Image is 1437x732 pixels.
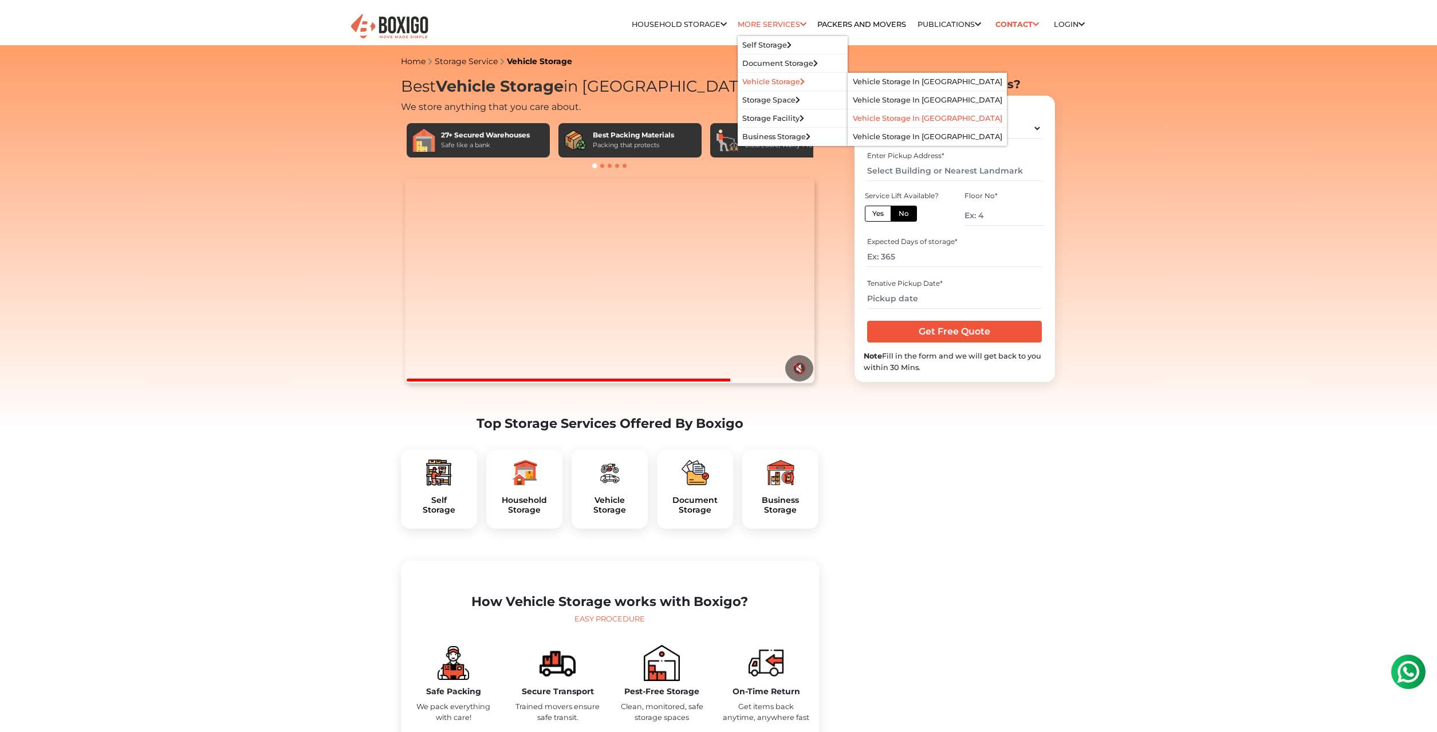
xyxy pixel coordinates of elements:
a: VehicleStorage [581,495,639,515]
a: HouseholdStorage [495,495,553,515]
h5: Vehicle Storage [581,495,639,515]
div: Floor No [964,191,1044,201]
h5: On-Time Return [723,687,810,696]
a: Vehicle Storage in [GEOGRAPHIC_DATA] [853,132,1002,141]
img: boxigo_packers_and_movers_plan [510,459,538,486]
h5: Self Storage [410,495,468,515]
img: Best Packing Materials [564,129,587,152]
a: DocumentStorage [666,495,724,515]
input: Get Free Quote [867,321,1042,343]
h5: Business Storage [751,495,809,515]
h2: Top Storage Services Offered By Boxigo [401,416,819,431]
a: Storage Space [742,96,800,104]
div: Expected Days of storage [867,237,1042,247]
div: Enter Pickup Address [867,151,1042,161]
h5: Pest-Free Storage [619,687,706,696]
h1: Best in [GEOGRAPHIC_DATA] [401,77,819,96]
label: No [891,206,917,222]
a: Login [1054,20,1085,29]
img: boxigo_packers_and_movers_plan [425,459,452,486]
a: Contact [992,15,1043,33]
img: boxigo_packers_and_movers_move [748,645,784,681]
p: Trained movers ensure safe transit. [514,701,601,723]
a: More services [738,20,806,29]
img: boxigo_packers_and_movers_plan [682,459,709,486]
img: boxigo_packers_and_movers_plan [596,459,623,486]
a: Storage Facility [742,114,804,123]
img: boxigo_packers_and_movers_book [644,645,680,681]
div: Best Packing Materials [593,130,674,140]
a: Vehicle Storage [742,77,805,86]
input: Ex: 4 [964,206,1044,226]
a: Vehicle Storage in [GEOGRAPHIC_DATA] [853,96,1002,104]
img: Pest-free Units [716,129,739,152]
p: Get items back anytime, anywhere fast [723,701,810,723]
img: 27+ Secured Warehouses [412,129,435,152]
span: Vehicle Storage [436,77,564,96]
img: boxigo_packers_and_movers_compare [540,645,576,681]
a: Document Storage [742,59,818,68]
h2: How Vehicle Storage works with Boxigo? [410,594,810,609]
b: Note [864,352,882,360]
input: Ex: 365 [867,247,1042,267]
h5: Document Storage [666,495,724,515]
div: Fill in the form and we will get back to you within 30 Mins. [864,351,1046,372]
a: Vehicle Storage [507,56,572,66]
img: boxigo_storage_plan [435,645,471,681]
a: SelfStorage [410,495,468,515]
h5: Secure Transport [514,687,601,696]
img: boxigo_packers_and_movers_plan [767,459,794,486]
button: 🔇 [785,355,813,381]
h5: Household Storage [495,495,553,515]
div: Tenative Pickup Date [867,278,1042,289]
div: Packing that protects [593,140,674,150]
div: Easy Procedure [410,613,810,625]
a: Home [401,56,426,66]
input: Select Building or Nearest Landmark [867,161,1042,181]
a: Business Storage [742,132,810,141]
img: whatsapp-icon.svg [11,11,34,34]
div: 27+ Secured Warehouses [441,130,530,140]
a: Household Storage [632,20,727,29]
a: Publications [918,20,981,29]
a: BusinessStorage [751,495,809,515]
video: Your browser does not support the video tag. [405,179,814,384]
a: Vehicle Storage in [GEOGRAPHIC_DATA] [853,77,1002,86]
p: Clean, monitored, safe storage spaces [619,701,706,723]
input: Pickup date [867,289,1042,309]
span: We store anything that you care about. [401,101,581,112]
div: Service Lift Available? [865,191,944,201]
a: Self Storage [742,41,792,49]
a: Storage Service [435,56,498,66]
img: Boxigo [349,13,430,41]
h5: Safe Packing [410,687,497,696]
label: Yes [865,206,891,222]
a: Vehicle Storage in [GEOGRAPHIC_DATA] [853,114,1002,123]
p: We pack everything with care! [410,701,497,723]
div: Safe like a bank [441,140,530,150]
a: Packers and Movers [817,20,906,29]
